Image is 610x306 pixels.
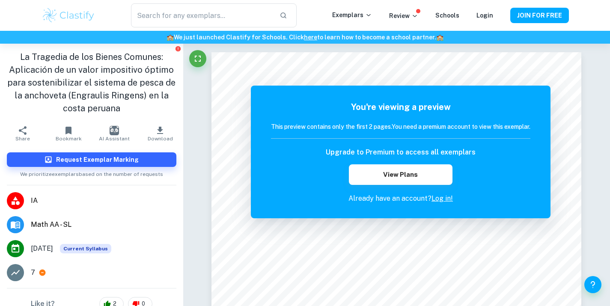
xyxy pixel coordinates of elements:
[137,122,183,146] button: Download
[20,167,163,178] span: We prioritize exemplars based on the number of requests
[175,45,182,52] button: Report issue
[476,12,493,19] a: Login
[60,244,111,253] div: This exemplar is based on the current syllabus. Feel free to refer to it for inspiration/ideas wh...
[510,8,569,23] button: JOIN FOR FREE
[389,11,418,21] p: Review
[431,194,453,202] a: Log in!
[2,33,608,42] h6: We just launched Clastify for Schools. Click to learn how to become a school partner.
[56,155,139,164] h6: Request Exemplar Marking
[189,50,206,67] button: Fullscreen
[99,136,130,142] span: AI Assistant
[60,244,111,253] span: Current Syllabus
[15,136,30,142] span: Share
[332,10,372,20] p: Exemplars
[46,122,92,146] button: Bookmark
[584,276,601,293] button: Help and Feedback
[304,34,317,41] a: here
[435,12,459,19] a: Schools
[31,244,53,254] span: [DATE]
[92,122,137,146] button: AI Assistant
[110,126,119,135] img: AI Assistant
[56,136,82,142] span: Bookmark
[167,34,174,41] span: 🏫
[349,164,452,185] button: View Plans
[7,51,176,115] h1: La Tragedia de los Bienes Comunes: Aplicación de un valor impositivo óptimo para sostenibilizar e...
[131,3,272,27] input: Search for any exemplars...
[7,152,176,167] button: Request Exemplar Marking
[31,267,35,278] p: 7
[326,147,476,157] h6: Upgrade to Premium to access all exemplars
[42,7,96,24] img: Clastify logo
[271,193,530,204] p: Already have an account?
[271,101,530,113] h5: You're viewing a preview
[271,122,530,131] h6: This preview contains only the first 2 pages. You need a premium account to view this exemplar.
[436,34,443,41] span: 🏫
[31,196,176,206] span: IA
[148,136,173,142] span: Download
[31,220,176,230] span: Math AA - SL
